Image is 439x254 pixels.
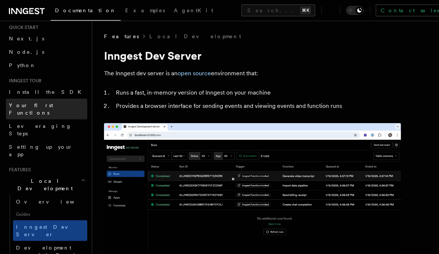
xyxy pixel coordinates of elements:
[16,199,92,205] span: Overview
[6,45,87,59] a: Node.js
[104,68,401,79] p: The Inngest dev server is an environment that:
[6,167,31,173] span: Features
[125,7,165,13] span: Examples
[13,220,87,241] a: Inngest Dev Server
[9,62,36,68] span: Python
[9,144,73,157] span: Setting up your app
[51,2,121,21] a: Documentation
[6,177,81,192] span: Local Development
[121,2,169,20] a: Examples
[9,49,44,55] span: Node.js
[6,78,42,84] span: Inngest tour
[149,33,241,40] a: Local Development
[174,7,213,13] span: AgentKit
[300,7,311,14] kbd: ⌘K
[6,140,87,161] a: Setting up your app
[9,102,53,116] span: Your first Functions
[6,85,87,99] a: Install the SDK
[169,2,218,20] a: AgentKit
[9,123,72,136] span: Leveraging Steps
[6,119,87,140] a: Leveraging Steps
[104,33,139,40] span: Features
[13,208,87,220] span: Guides
[6,174,87,195] button: Local Development
[6,99,87,119] a: Your first Functions
[13,195,87,208] a: Overview
[9,89,86,95] span: Install the SDK
[178,70,211,77] a: open source
[114,101,401,111] li: Provides a browser interface for sending events and viewing events and function runs
[6,24,38,30] span: Quick start
[16,224,79,237] span: Inngest Dev Server
[9,36,44,42] span: Next.js
[346,6,364,15] button: Toggle dark mode
[6,32,87,45] a: Next.js
[55,7,116,13] span: Documentation
[6,59,87,72] a: Python
[241,4,315,16] button: Search...⌘K
[114,88,401,98] li: Runs a fast, in-memory version of Inngest on your machine
[104,49,401,62] h1: Inngest Dev Server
